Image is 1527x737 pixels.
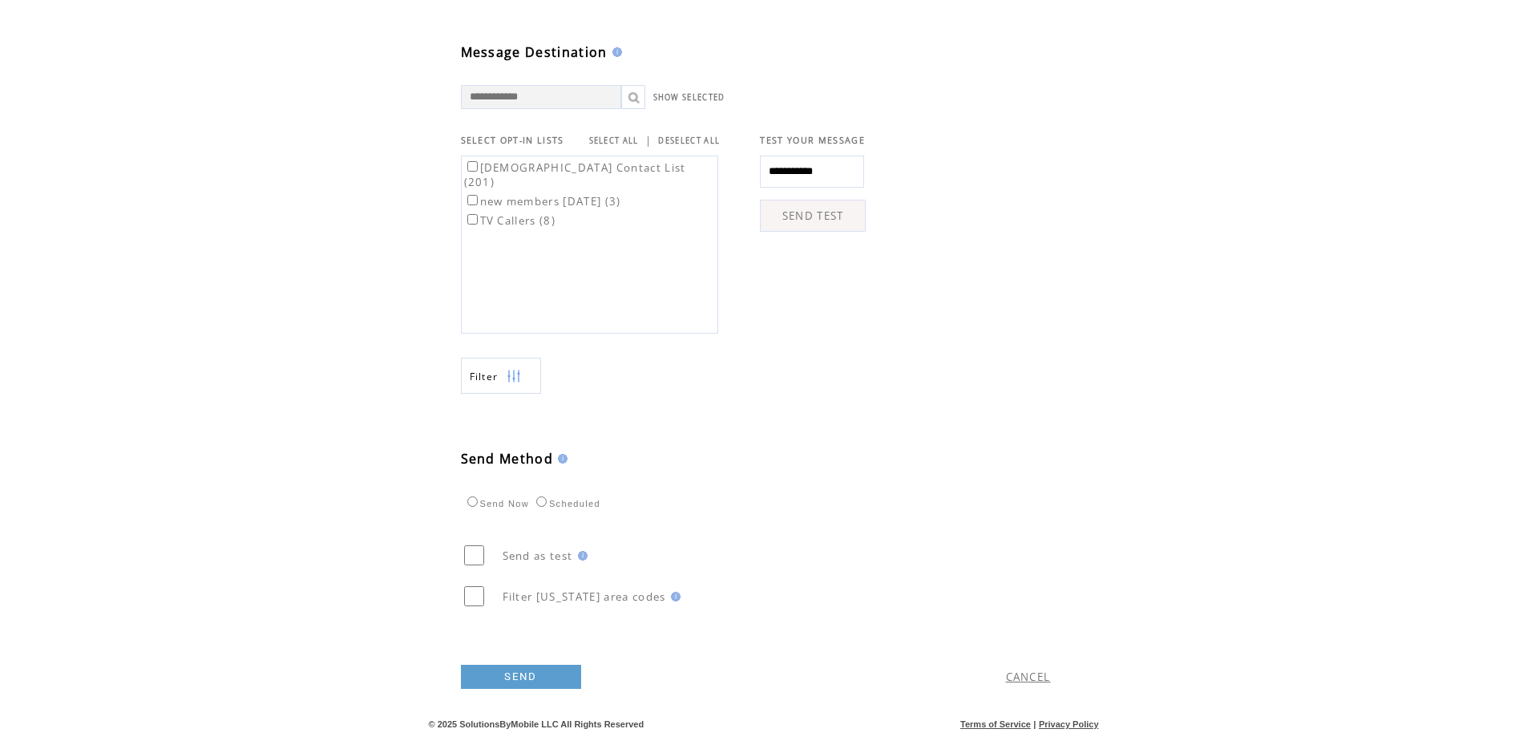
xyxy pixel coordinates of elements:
a: Privacy Policy [1039,719,1099,729]
a: Filter [461,358,541,394]
label: [DEMOGRAPHIC_DATA] Contact List (201) [464,160,686,189]
label: TV Callers (8) [464,213,556,228]
img: help.gif [573,551,588,561]
input: Send Now [467,496,478,507]
a: Terms of Service [960,719,1031,729]
span: © 2025 SolutionsByMobile LLC All Rights Reserved [429,719,644,729]
img: help.gif [666,592,681,601]
label: Scheduled [532,499,600,508]
a: DESELECT ALL [658,136,720,146]
span: Message Destination [461,43,608,61]
span: Filter [US_STATE] area codes [503,589,666,604]
label: Send Now [463,499,529,508]
a: CANCEL [1006,670,1051,684]
input: [DEMOGRAPHIC_DATA] Contact List (201) [467,161,478,172]
a: SHOW SELECTED [653,92,725,103]
img: filters.png [507,358,521,395]
a: SEND TEST [760,200,866,232]
input: Scheduled [536,496,547,507]
span: | [645,133,652,148]
span: SELECT OPT-IN LISTS [461,135,564,146]
a: SEND [461,665,581,689]
label: new members [DATE] (3) [464,194,621,209]
img: help.gif [553,454,568,464]
span: Show filters [470,370,499,383]
input: new members [DATE] (3) [467,195,478,205]
span: Send Method [461,450,554,468]
a: SELECT ALL [589,136,639,146]
span: TEST YOUR MESSAGE [760,135,865,146]
input: TV Callers (8) [467,214,478,225]
span: Send as test [503,549,573,563]
span: | [1033,719,1036,729]
img: help.gif [608,47,622,57]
